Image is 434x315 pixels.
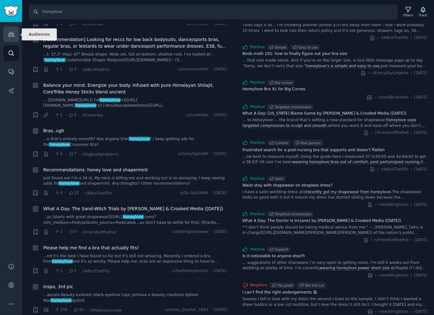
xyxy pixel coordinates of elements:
span: · [211,112,212,118]
a: ...e that’s entirely smooth? Has anyone triedhoneylove? I keep getting ads for thehoneyloveCrosso... [43,136,227,147]
div: Post partum [300,141,321,145]
span: u/kittehgoesmeow [172,229,208,235]
span: [DATE] [414,167,427,172]
span: 1 [55,229,62,235]
div: Big curves [275,80,292,85]
span: honeylove [49,142,70,147]
span: 4 [55,151,62,157]
span: r/ABraThatFits [381,167,408,172]
div: Targeted compression [275,105,312,109]
span: · [378,166,379,173]
span: · [411,70,412,77]
span: r/FriendsofthePod [82,230,116,235]
span: honeylove [44,58,65,62]
span: · [86,307,87,313]
a: Is it noticeable to anyone else?h [242,253,427,259]
span: · [70,307,71,313]
span: 3 [68,67,76,72]
a: Frustrated search for a post-nursing bra that supports and doesn’t flatten [242,147,427,153]
span: · [368,70,370,77]
a: Boob math 101: how to finally figure out your bra size [242,51,427,57]
div: Satin [275,176,283,181]
span: · [65,21,66,27]
span: · [51,21,52,27]
span: · [211,307,212,313]
span: 0 [68,21,76,27]
span: r/Coretribe [82,113,103,117]
span: r/ABraThatFits [82,269,110,273]
span: · [411,94,412,101]
span: · [51,229,52,235]
a: ...nd it's the best I have found so far but it's still not amazing. Recently I ordered a bra from... [43,253,227,264]
span: [DATE] [214,190,227,196]
div: Support [275,247,288,252]
a: ...ys [starts with great shapewear]([URL].honeylove.com/?utm_medium=Podcast&utm_source=Podscale&.... [43,214,227,225]
span: Negative [250,282,268,288]
span: 40 [73,307,84,313]
a: ...ascara Beauty evolved, black eyeliner Lips: Jerimua x beauty creations lipliner Machoneyloveli... [43,292,227,303]
span: · [65,112,66,118]
span: r/FriendsofthePod [375,237,408,243]
span: honeylove [99,98,121,102]
span: · [411,166,412,173]
span: [DATE] [214,151,227,157]
span: [DATE] [414,95,427,100]
div: I have a satin wedding dress and The shapewear looks so good with it but it means my dress has st... [242,189,427,200]
span: Positive [250,45,265,50]
span: · [79,151,80,157]
span: · [375,272,377,279]
span: r/weddingdress [379,273,408,278]
a: ...t: 37.5" Hips: 47" Breast shape: Wide set, full on bottom, shallow root. I've looked at: - [ho... [43,52,227,63]
span: [DATE] [214,112,227,118]
span: honeylove [129,137,150,141]
span: [DATE] [214,67,227,72]
span: · [79,112,80,118]
input: Search Keyword [29,4,398,20]
span: Balance your mind. Energize your body. Infused with pure Himalayan Shilajit, CoreTribe Honey Stic... [43,82,227,95]
span: · [371,130,372,136]
span: Positive [250,140,265,146]
div: *"I don’t think people should be taking medical advice from me." — [PERSON_NAME], [who is in char... [242,225,427,236]
a: Recommendations: honey love and shapermint [43,167,148,173]
span: · [65,229,66,235]
span: · [51,268,52,274]
a: I can’t find the right undergarments 😩 [242,290,427,295]
a: What A Day: [US_STATE] Blame Game by [PERSON_NAME] & Crooked Media ([DATE]) [242,111,427,116]
span: 1 [55,21,62,27]
span: r/FriendsofthePod [375,130,408,136]
span: · [374,94,376,101]
span: u/loominousfish [178,67,208,72]
div: Sooooo I fell in love with my dress the second I tried on the sample. I didn’t think I wanted a s... [242,296,427,307]
span: Positive [250,80,265,86]
span: 0 [68,229,76,235]
span: recently got my shapewear from honeylove. [306,190,393,194]
span: · [79,268,80,274]
span: · [411,272,412,279]
span: u/SassySpice89 [178,151,208,157]
span: [DATE] [414,130,427,136]
a: Honeylove Bra XL for Big Curves [242,86,427,92]
span: 15 [68,190,79,196]
span: 238 [55,307,68,313]
span: [DATE] [214,229,227,235]
span: u/Coretribe [187,112,208,118]
span: wearing honeylove bras out of comfort, post partum/post nursing. [292,160,421,164]
span: 1 [55,67,62,72]
div: Fits great [277,283,293,288]
div: ...ow best to measure myself. Using the guide here I measured 37.5/36/35 and 42/44/42 to get a 38... [242,154,427,165]
span: 7 [68,151,76,157]
span: 1 [55,112,62,118]
button: Track [417,5,430,19]
span: honeylove [52,259,73,264]
a: Bras..ugh [43,128,64,134]
span: Please help me find a bra that actually fits! [43,245,139,251]
span: r/Coretribe [82,22,103,26]
div: ... to Honeylove​ — the brand that’s setting a new standard for shapewear. where you want it and ... [242,117,427,128]
span: · [65,190,66,196]
span: r/ABraThatFits [85,191,112,195]
span: · [375,201,377,208]
a: ....[DOMAIN_NAME][URL]) [\#honeylovers]([URL][DOMAIN_NAME]honeylovers/) [\#sustainablewellness]([... [43,98,227,109]
span: 0 [68,112,76,118]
